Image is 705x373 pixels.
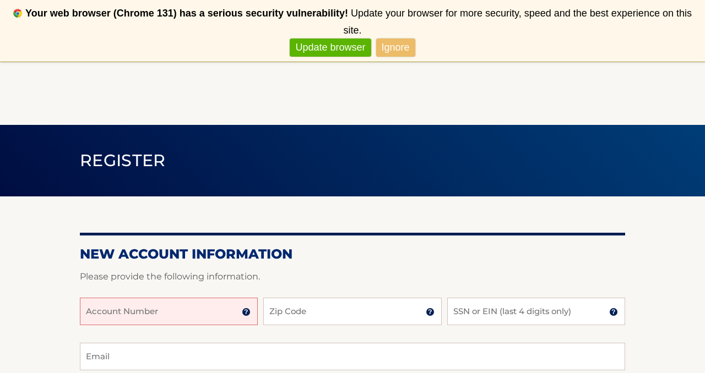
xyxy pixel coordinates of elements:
[80,343,625,370] input: Email
[343,8,691,36] span: Update your browser for more security, speed and the best experience on this site.
[426,308,435,316] img: tooltip.svg
[80,298,258,325] input: Account Number
[376,39,415,57] a: Ignore
[25,8,348,19] b: Your web browser (Chrome 131) has a serious security vulnerability!
[609,308,618,316] img: tooltip.svg
[263,298,441,325] input: Zip Code
[447,298,625,325] input: SSN or EIN (last 4 digits only)
[80,150,166,171] span: Register
[80,269,625,284] p: Please provide the following information.
[80,246,625,262] h2: New Account Information
[290,39,371,57] a: Update browser
[242,308,251,316] img: tooltip.svg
